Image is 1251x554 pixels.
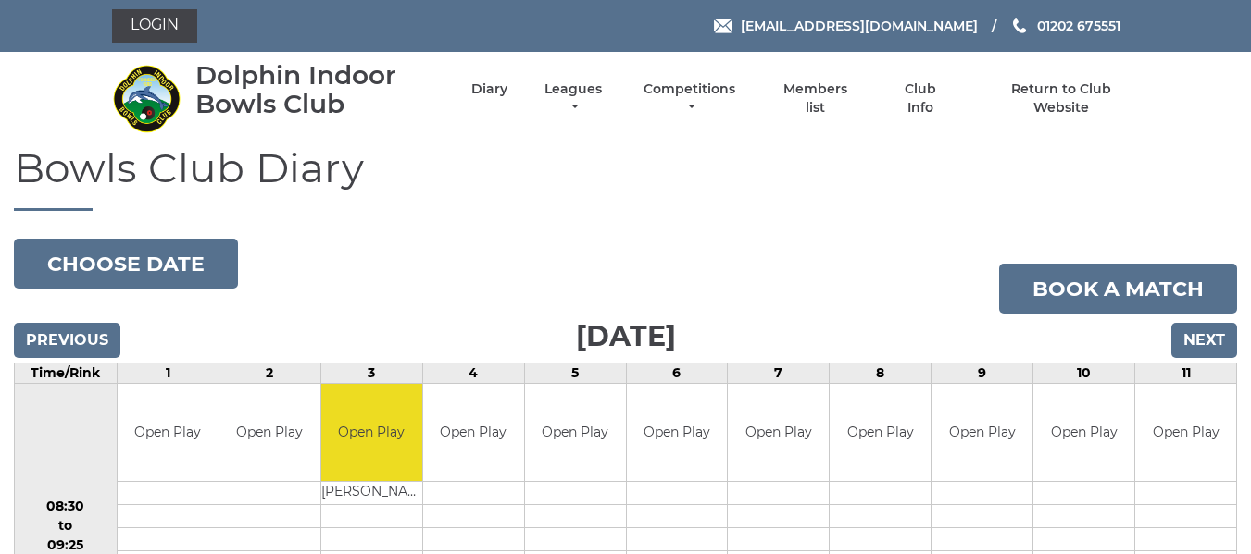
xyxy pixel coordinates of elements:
td: 3 [320,363,422,384]
td: Open Play [932,384,1032,481]
td: Time/Rink [15,363,118,384]
td: Open Play [219,384,320,481]
a: Email [EMAIL_ADDRESS][DOMAIN_NAME] [714,16,978,36]
td: Open Play [1135,384,1236,481]
td: Open Play [728,384,829,481]
td: Open Play [321,384,422,481]
td: Open Play [1033,384,1134,481]
td: 7 [728,363,830,384]
img: Dolphin Indoor Bowls Club [112,64,181,133]
td: 6 [626,363,728,384]
a: Book a match [999,264,1237,314]
a: Diary [471,80,507,98]
td: 8 [830,363,932,384]
a: Return to Club Website [982,80,1139,117]
a: Members list [772,80,857,117]
td: 4 [422,363,524,384]
td: 9 [932,363,1033,384]
div: Dolphin Indoor Bowls Club [195,61,439,118]
a: Phone us 01202 675551 [1010,16,1120,36]
a: Login [112,9,197,43]
button: Choose date [14,239,238,289]
td: 10 [1033,363,1135,384]
img: Phone us [1013,18,1026,33]
td: Open Play [525,384,626,481]
td: 1 [117,363,219,384]
span: [EMAIL_ADDRESS][DOMAIN_NAME] [741,18,978,34]
td: Open Play [423,384,524,481]
td: Open Play [627,384,728,481]
a: Leagues [540,80,607,117]
h1: Bowls Club Diary [14,145,1237,211]
td: 11 [1135,363,1237,384]
input: Next [1171,323,1237,358]
td: [PERSON_NAME] [321,481,422,504]
td: Open Play [830,384,931,481]
a: Competitions [640,80,741,117]
input: Previous [14,323,120,358]
img: Email [714,19,732,33]
td: 5 [524,363,626,384]
a: Club Info [891,80,951,117]
td: Open Play [118,384,219,481]
td: 2 [219,363,320,384]
span: 01202 675551 [1037,18,1120,34]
